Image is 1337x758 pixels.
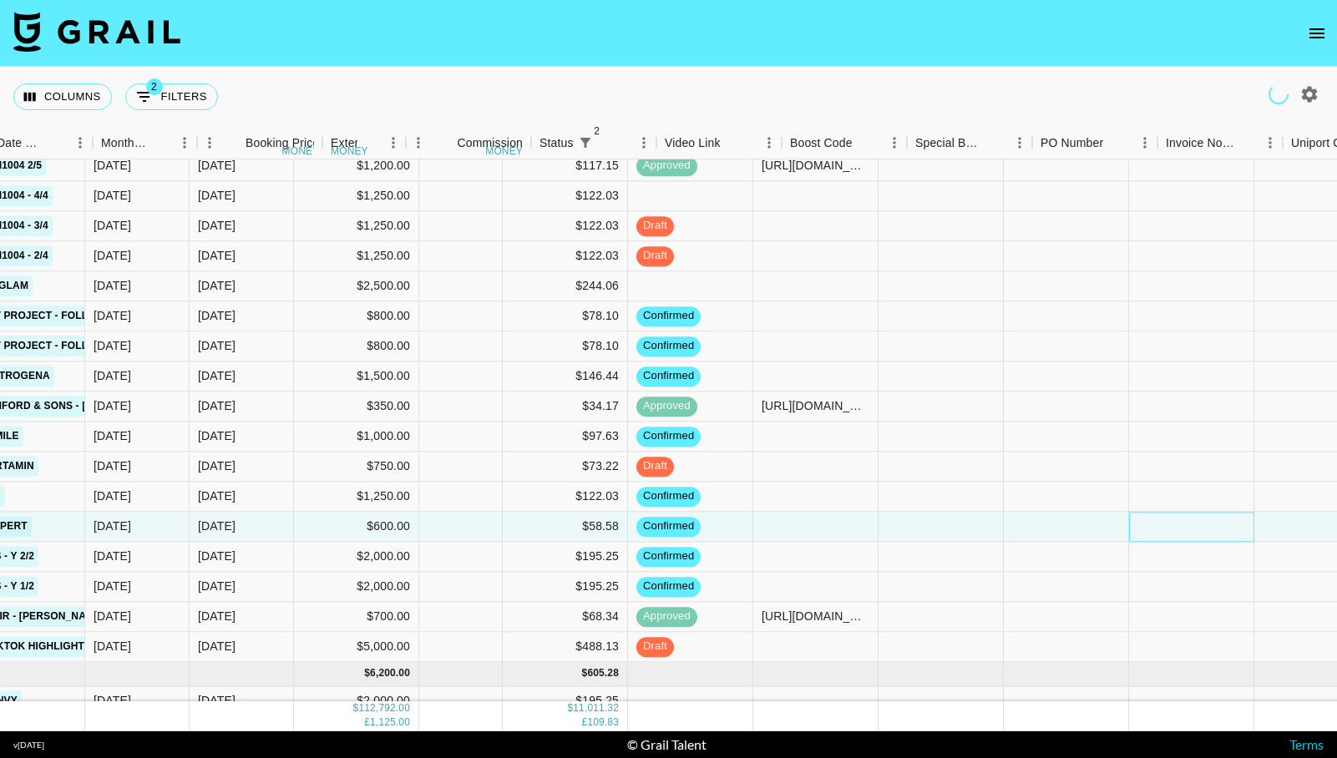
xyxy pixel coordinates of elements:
span: draft [636,459,674,475]
div: 8/1/2025 [94,428,131,445]
span: draft [636,639,674,655]
div: $600.00 [294,512,419,542]
span: confirmed [636,579,701,595]
div: 8/8/2025 [94,308,131,325]
div: $1,250.00 [294,482,419,512]
div: Aug '25 [198,579,235,595]
div: Aug '25 [198,428,235,445]
button: Select columns [13,83,112,110]
div: Aug '25 [198,639,235,655]
div: $195.25 [503,572,628,602]
div: $122.03 [503,181,628,211]
div: $195.25 [503,686,628,716]
div: $122.03 [503,241,628,271]
div: Special Booking Type [915,127,984,159]
div: $78.10 [503,301,628,331]
div: Video Link [665,127,721,159]
span: confirmed [636,339,701,355]
button: Sort [222,131,246,154]
div: 7/24/2025 [94,218,131,235]
button: Sort [853,131,876,154]
div: Month Due [93,127,197,159]
button: Menu [406,130,431,155]
div: Aug '25 [198,278,235,295]
div: $2,000.00 [294,572,419,602]
div: $34.17 [503,392,628,422]
div: $700.00 [294,602,419,632]
div: $488.13 [503,632,628,662]
div: $350.00 [294,392,419,422]
div: $800.00 [294,301,419,331]
div: $1,500.00 [294,361,419,392]
div: Commission [457,127,523,159]
div: 8/3/2025 [94,488,131,505]
div: 7/24/2025 [94,248,131,265]
div: $58.58 [503,512,628,542]
div: https://www.tiktok.com/@courtneyahoward/video/7533787616978701599 [762,158,869,174]
button: Sort [357,131,381,154]
div: $750.00 [294,452,419,482]
div: £ [582,716,588,730]
button: Sort [597,131,620,154]
div: 11,011.32 [573,702,619,716]
div: Status [539,127,574,159]
button: Sort [149,131,172,154]
button: Menu [1007,130,1032,155]
button: Menu [882,130,907,155]
div: $1,250.00 [294,181,419,211]
button: Sort [984,131,1007,154]
div: $1,000.00 [294,422,419,452]
div: Boost Code [790,127,853,159]
div: 2 active filters [574,131,597,154]
button: Menu [172,130,197,155]
div: Sep '25 [198,693,235,710]
span: confirmed [636,309,701,325]
div: Boost Code [782,127,907,159]
span: approved [636,609,697,625]
div: 605.28 [587,667,619,681]
button: Sort [721,131,744,154]
div: Special Booking Type [907,127,1032,159]
div: Aug '25 [198,218,235,235]
div: 7/31/2025 [94,609,131,625]
button: Sort [1103,131,1127,154]
img: Grail Talent [13,12,180,52]
div: Month Due [101,127,149,159]
div: 7/29/2025 [94,458,131,475]
span: confirmed [636,489,701,505]
div: £ [364,716,370,730]
button: Show filters [125,83,218,110]
div: $800.00 [294,331,419,361]
div: 8/8/2025 [94,338,131,355]
div: $68.34 [503,602,628,632]
div: Booking Price [246,127,319,159]
button: Menu [1132,130,1157,155]
div: Aug '25 [198,308,235,325]
div: $ [353,702,359,716]
div: $2,000.00 [294,542,419,572]
span: 2 [589,123,605,139]
span: confirmed [636,519,701,535]
div: $122.03 [503,482,628,512]
span: confirmed [636,549,701,565]
div: Aug '25 [198,398,235,415]
div: $122.03 [503,211,628,241]
div: 8/11/2025 [94,278,131,295]
div: Aug '25 [198,248,235,265]
div: $2,500.00 [294,271,419,301]
span: draft [636,249,674,265]
div: Aug '25 [198,188,235,205]
div: 8/8/2025 [94,518,131,535]
div: $ [364,667,370,681]
div: 6,200.00 [370,667,410,681]
button: Menu [197,130,222,155]
div: 7/24/2025 [94,188,131,205]
span: draft [636,219,674,235]
div: $97.63 [503,422,628,452]
div: PO Number [1041,127,1103,159]
div: $244.06 [503,271,628,301]
div: © Grail Talent [627,736,706,753]
div: $1,200.00 [294,151,419,181]
span: Refreshing users, campaigns, clients... [1267,83,1289,105]
div: money [282,146,320,156]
